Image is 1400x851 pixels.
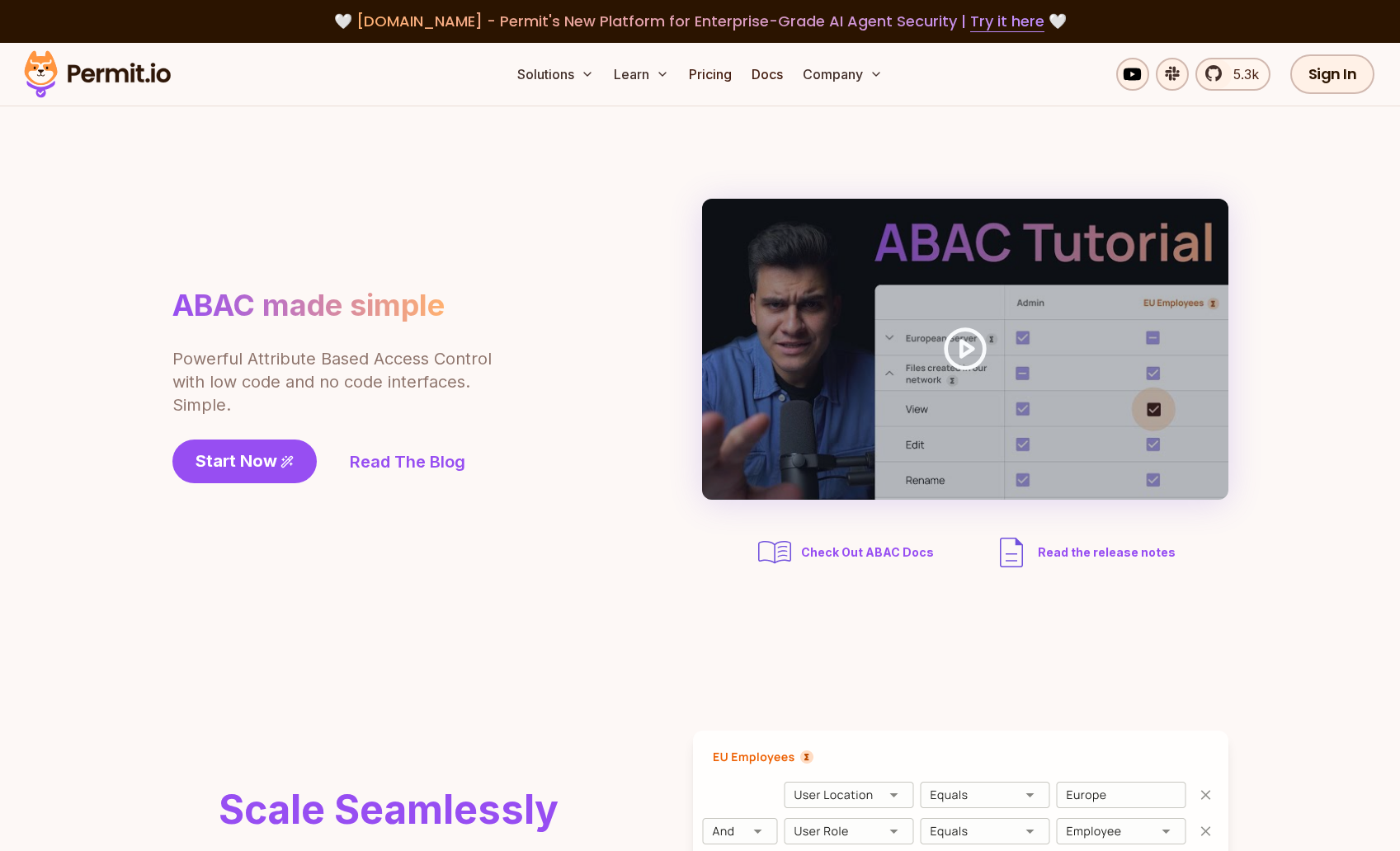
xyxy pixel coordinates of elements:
h1: ABAC made simple [172,287,445,324]
span: Check Out ABAC Docs [801,544,934,561]
a: Start Now [172,440,317,483]
img: description [992,533,1031,572]
a: Read the release notes [992,533,1176,572]
a: Docs [745,58,790,91]
a: Sign In [1290,54,1375,94]
span: [DOMAIN_NAME] - Permit's New Platform for Enterprise-Grade AI Agent Security | [356,11,1044,31]
img: Permit logo [16,46,178,102]
p: Powerful Attribute Based Access Control with low code and no code interfaces. Simple. [172,347,494,416]
h2: Scale Seamlessly [219,790,559,830]
button: Company [796,58,889,91]
button: Learn [607,58,676,91]
a: 5.3k [1195,58,1270,91]
div: 🤍 🤍 [40,10,1360,33]
span: Read the release notes [1038,544,1176,561]
a: Pricing [682,58,738,91]
img: abac docs [755,533,794,572]
a: Check Out ABAC Docs [755,533,939,572]
span: Start Now [196,449,277,473]
button: Solutions [511,58,601,91]
span: 5.3k [1223,64,1259,84]
a: Try it here [970,11,1044,32]
a: Read The Blog [350,450,465,473]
